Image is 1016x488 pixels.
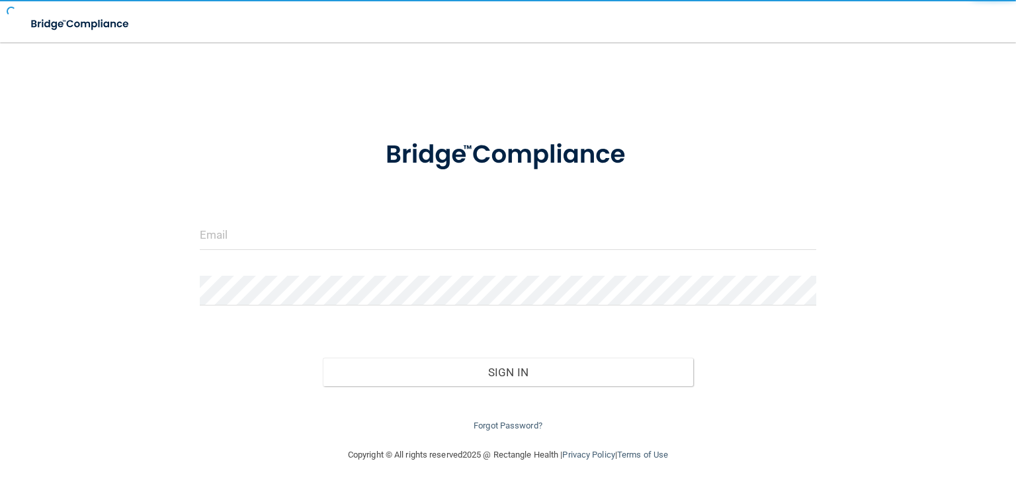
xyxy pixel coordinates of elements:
[200,220,816,250] input: Email
[474,421,542,430] a: Forgot Password?
[20,11,142,38] img: bridge_compliance_login_screen.278c3ca4.svg
[562,450,614,460] a: Privacy Policy
[617,450,668,460] a: Terms of Use
[359,122,657,188] img: bridge_compliance_login_screen.278c3ca4.svg
[267,434,749,476] div: Copyright © All rights reserved 2025 @ Rectangle Health | |
[323,358,693,387] button: Sign In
